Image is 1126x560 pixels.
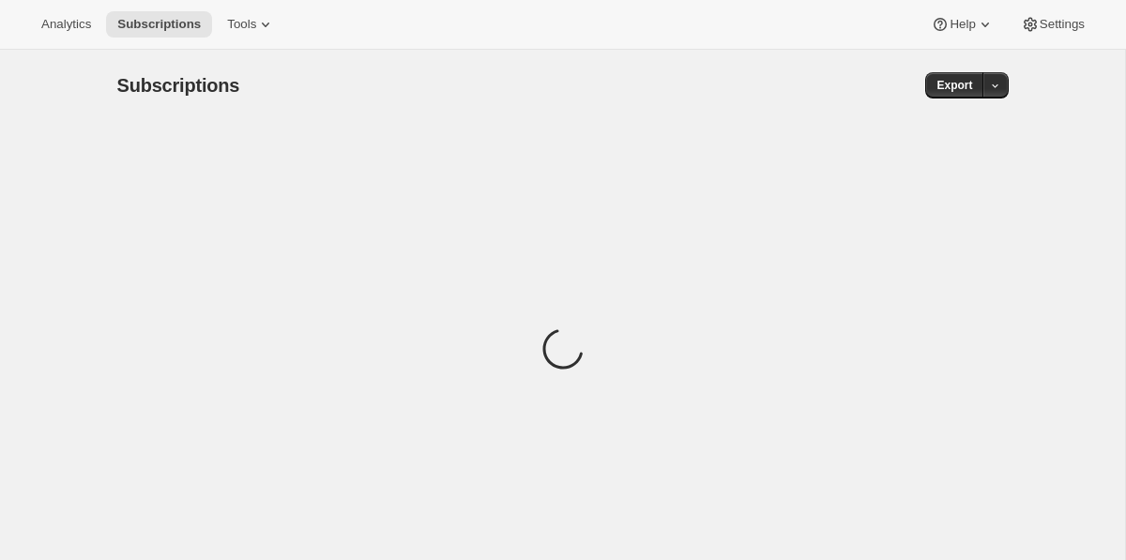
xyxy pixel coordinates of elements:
[925,72,983,98] button: Export
[936,78,972,93] span: Export
[950,17,975,32] span: Help
[117,75,240,96] span: Subscriptions
[216,11,286,38] button: Tools
[117,17,201,32] span: Subscriptions
[1010,11,1096,38] button: Settings
[106,11,212,38] button: Subscriptions
[41,17,91,32] span: Analytics
[30,11,102,38] button: Analytics
[920,11,1005,38] button: Help
[1040,17,1085,32] span: Settings
[227,17,256,32] span: Tools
